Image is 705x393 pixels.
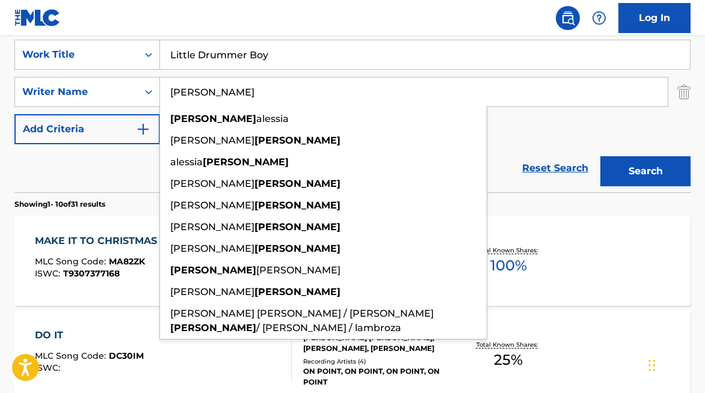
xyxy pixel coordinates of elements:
[592,11,606,25] img: help
[303,332,452,354] div: [PERSON_NAME] [PERSON_NAME], [PERSON_NAME], [PERSON_NAME]
[600,156,691,186] button: Search
[618,3,691,33] a: Log In
[561,11,575,25] img: search
[303,357,452,366] div: Recording Artists ( 4 )
[303,366,452,388] div: ON POINT, ON POINT, ON POINT, ON POINT
[14,40,691,192] form: Search Form
[556,6,580,30] a: Public Search
[254,221,340,233] strong: [PERSON_NAME]
[14,114,160,144] button: Add Criteria
[170,286,254,297] span: [PERSON_NAME]
[645,335,705,393] iframe: Chat Widget
[109,350,144,361] span: DC30IM
[14,199,105,210] p: Showing 1 - 10 of 31 results
[170,135,254,146] span: [PERSON_NAME]
[170,308,434,319] span: [PERSON_NAME] [PERSON_NAME] / [PERSON_NAME]
[516,155,594,181] a: Reset Search
[14,9,61,26] img: MLC Logo
[170,200,254,211] span: [PERSON_NAME]
[22,85,131,99] div: Writer Name
[170,322,256,334] strong: [PERSON_NAME]
[170,264,256,276] strong: [PERSON_NAME]
[648,347,656,383] div: Drag
[490,255,527,276] span: 100 %
[35,256,109,267] span: MLC Song Code :
[256,322,401,334] span: / [PERSON_NAME] / lambroza
[256,113,289,124] span: alessia
[677,77,691,107] img: Delete Criterion
[35,328,144,343] div: DO IT
[35,234,163,248] div: MAKE IT TO CHRISTMAS
[170,178,254,189] span: [PERSON_NAME]
[254,135,340,146] strong: [PERSON_NAME]
[35,362,63,373] span: ISWC :
[63,268,120,279] span: T9307377168
[170,221,254,233] span: [PERSON_NAME]
[109,256,145,267] span: MA82ZK
[256,264,340,276] span: [PERSON_NAME]
[587,6,611,30] div: Help
[35,268,63,279] span: ISWC :
[170,243,254,254] span: [PERSON_NAME]
[136,122,150,136] img: 9d2ae6d4665cec9f34b9.svg
[494,349,523,371] span: 25 %
[170,113,256,124] strong: [PERSON_NAME]
[170,156,203,168] span: alessia
[254,178,340,189] strong: [PERSON_NAME]
[35,350,109,361] span: MLC Song Code :
[254,200,340,211] strong: [PERSON_NAME]
[14,216,691,306] a: MAKE IT TO CHRISTMASMLC Song Code:MA82ZKISWC:T9307377168Writers (2)[PERSON_NAME], [PERSON_NAME]Re...
[476,340,541,349] p: Total Known Shares:
[203,156,289,168] strong: [PERSON_NAME]
[22,47,131,62] div: Work Title
[254,243,340,254] strong: [PERSON_NAME]
[254,286,340,297] strong: [PERSON_NAME]
[476,246,541,255] p: Total Known Shares:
